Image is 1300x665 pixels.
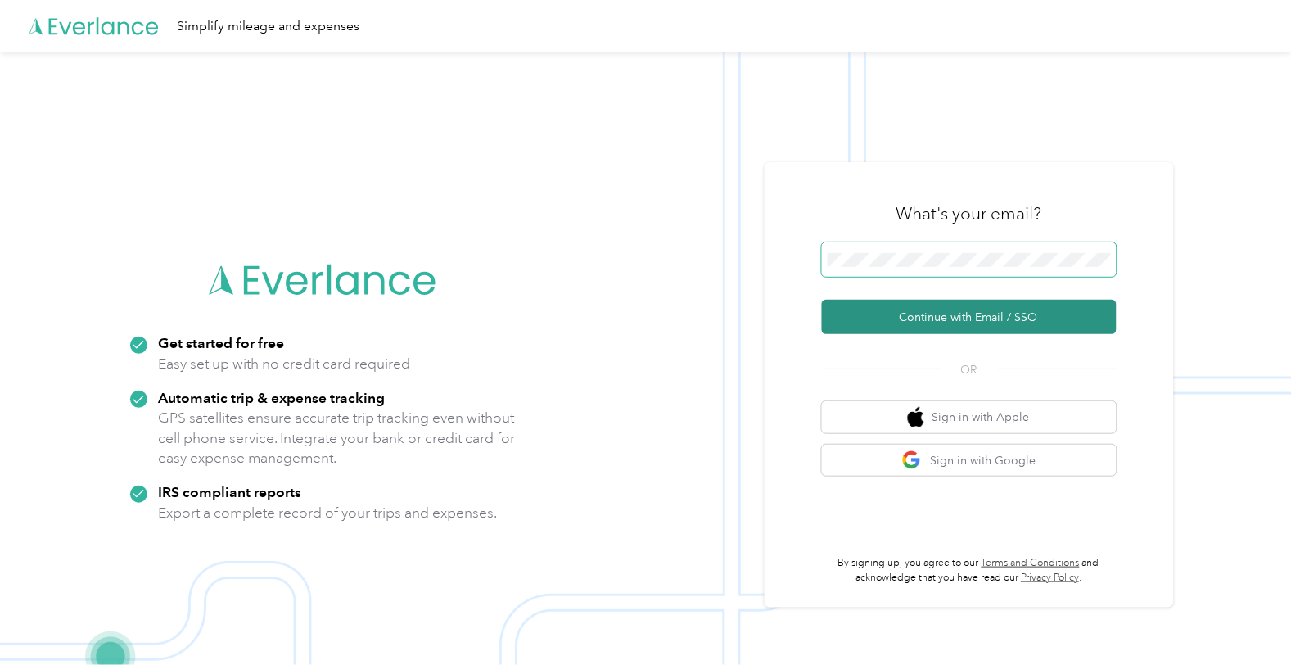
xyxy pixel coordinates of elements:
img: apple logo [908,407,924,427]
button: google logoSign in with Google [822,445,1117,477]
button: apple logoSign in with Apple [822,401,1117,433]
div: Simplify mileage and expenses [177,16,359,37]
p: By signing up, you agree to our and acknowledge that you have read our . [822,556,1117,585]
strong: Get started for free [159,334,285,351]
p: GPS satellites ensure accurate trip tracking even without cell phone service. Integrate your bank... [159,408,517,468]
a: Terms and Conditions [982,557,1080,569]
button: Continue with Email / SSO [822,300,1117,334]
a: Privacy Policy [1022,572,1080,584]
img: google logo [902,450,923,471]
span: OR [941,361,998,378]
p: Export a complete record of your trips and expenses. [159,503,498,523]
p: Easy set up with no credit card required [159,354,411,374]
strong: Automatic trip & expense tracking [159,389,386,406]
strong: IRS compliant reports [159,483,302,500]
h3: What's your email? [896,202,1042,225]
